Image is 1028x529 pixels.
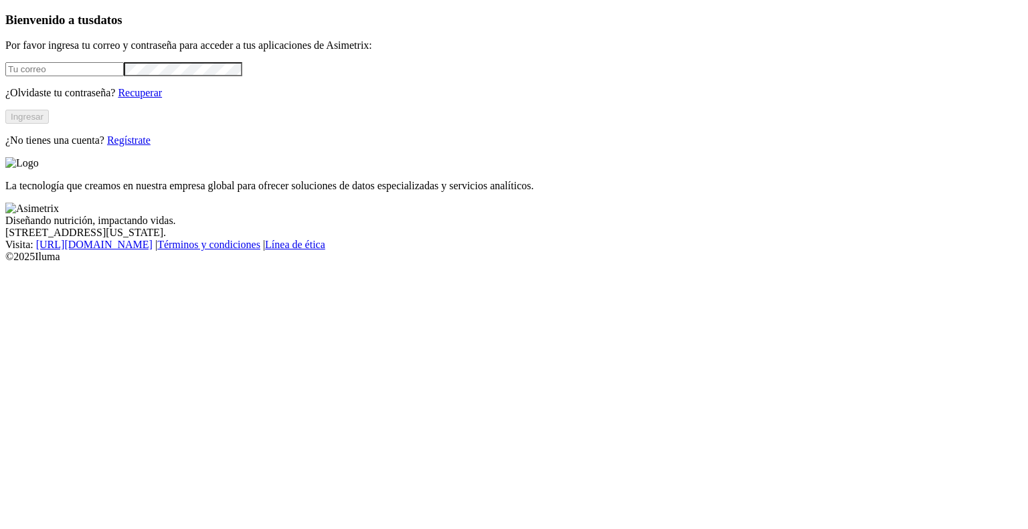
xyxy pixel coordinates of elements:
button: Ingresar [5,110,49,124]
img: Logo [5,157,39,169]
div: © 2025 Iluma [5,251,1023,263]
p: Por favor ingresa tu correo y contraseña para acceder a tus aplicaciones de Asimetrix: [5,39,1023,51]
p: La tecnología que creamos en nuestra empresa global para ofrecer soluciones de datos especializad... [5,180,1023,192]
input: Tu correo [5,62,124,76]
span: datos [94,13,122,27]
a: Línea de ética [265,239,325,250]
a: [URL][DOMAIN_NAME] [36,239,153,250]
a: Regístrate [107,134,151,146]
p: ¿No tienes una cuenta? [5,134,1023,146]
h3: Bienvenido a tus [5,13,1023,27]
a: Términos y condiciones [157,239,260,250]
p: ¿Olvidaste tu contraseña? [5,87,1023,99]
div: Visita : | | [5,239,1023,251]
a: Recuperar [118,87,162,98]
img: Asimetrix [5,203,59,215]
div: [STREET_ADDRESS][US_STATE]. [5,227,1023,239]
div: Diseñando nutrición, impactando vidas. [5,215,1023,227]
